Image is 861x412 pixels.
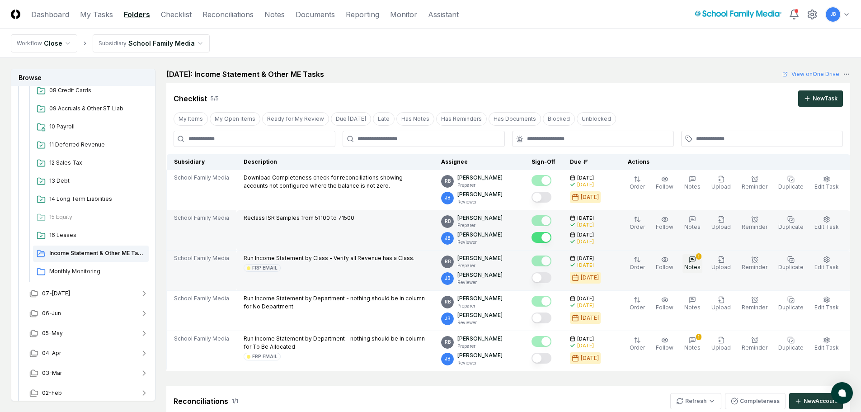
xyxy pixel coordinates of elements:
[742,183,767,190] span: Reminder
[49,159,145,167] span: 12 Sales Tax
[577,262,594,269] div: [DATE]
[830,11,836,18] span: JB
[49,177,145,185] span: 13 Debt
[457,319,503,326] p: Reviewer
[682,294,702,313] button: Notes
[831,382,853,404] button: atlas-launcher
[457,214,503,222] p: [PERSON_NAME]
[174,93,207,104] div: Checklist
[457,190,503,199] p: [PERSON_NAME]
[346,9,379,20] a: Reporting
[457,231,503,239] p: [PERSON_NAME]
[174,112,208,126] button: My Items
[457,254,503,262] p: [PERSON_NAME]
[695,10,781,18] img: School Family Media logo
[577,295,594,302] span: [DATE]
[577,222,594,228] div: [DATE]
[49,249,145,257] span: Income Statement & Other ME Tasks
[524,154,563,170] th: Sign-Off
[778,344,804,351] span: Duplicate
[457,182,503,189] p: Preparer
[813,95,837,103] div: New Task
[628,174,647,193] button: Order
[457,343,503,350] p: Preparer
[577,302,594,309] div: [DATE]
[49,141,145,149] span: 11 Deferred Revenue
[22,363,156,383] button: 03-Mar
[725,393,786,409] button: Completeness
[33,101,149,117] a: 09 Accruals & Other ST Liab
[804,397,837,405] div: New Account
[628,254,647,273] button: Order
[710,214,733,233] button: Upload
[570,158,606,166] div: Due
[457,311,503,319] p: [PERSON_NAME]
[532,256,551,266] button: Mark complete
[22,323,156,343] button: 05-May
[630,344,645,351] span: Order
[710,335,733,354] button: Upload
[656,264,673,270] span: Follow
[532,192,551,203] button: Mark complete
[331,112,371,126] button: Due Today
[244,335,427,351] p: Run Income Statement by Department - nothing should be in column for To Be Allocated
[628,294,647,313] button: Order
[262,112,329,126] button: Ready for My Review
[80,9,113,20] a: My Tasks
[789,393,843,409] button: NewAccount
[740,214,769,233] button: Reminder
[244,294,427,311] p: Run Income Statement by Department - nothing should be in column for No Department
[696,253,701,260] div: 1
[445,298,451,305] span: RB
[167,154,237,170] th: Subsidiary
[814,304,839,311] span: Edit Task
[445,235,450,242] span: JB
[577,112,616,126] button: Unblocked
[264,9,285,20] a: Notes
[22,303,156,323] button: 06-Jun
[628,214,647,233] button: Order
[457,199,503,205] p: Reviewer
[532,296,551,307] button: Mark complete
[457,303,503,309] p: Preparer
[252,353,278,360] div: FRP EMAIL
[296,9,335,20] a: Documents
[742,304,767,311] span: Reminder
[778,223,804,230] span: Duplicate
[49,213,145,221] span: 15 Equity
[654,335,675,354] button: Follow
[814,183,839,190] span: Edit Task
[42,389,62,397] span: 02-Feb
[682,254,702,273] button: 1Notes
[33,119,149,135] a: 10 Payroll
[457,360,503,366] p: Reviewer
[434,154,524,170] th: Assignee
[654,174,675,193] button: Follow
[532,353,551,364] button: Mark complete
[696,334,701,340] div: 1
[11,34,210,52] nav: breadcrumb
[49,86,145,95] span: 08 Credit Cards
[31,9,69,20] a: Dashboard
[210,112,260,126] button: My Open Items
[710,294,733,313] button: Upload
[244,214,354,222] p: Reclass ISR Samples from 51100 to 71500
[244,174,427,190] p: Download Completeness check for reconciliations showing accounts not configured where the balance...
[22,343,156,363] button: 04-Apr
[684,264,701,270] span: Notes
[782,70,839,78] a: View onOne Drive
[33,246,149,262] a: Income Statement & Other ME Tasks
[252,265,278,271] div: FRP EMAIL
[577,238,594,245] div: [DATE]
[654,254,675,273] button: Follow
[33,209,149,226] a: 15 Equity
[174,294,229,303] span: School Family Media
[813,214,841,233] button: Edit Task
[776,174,805,193] button: Duplicate
[656,223,673,230] span: Follow
[577,175,594,181] span: [DATE]
[670,393,721,409] button: Refresh
[11,9,20,19] img: Logo
[628,335,647,354] button: Order
[742,344,767,351] span: Reminder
